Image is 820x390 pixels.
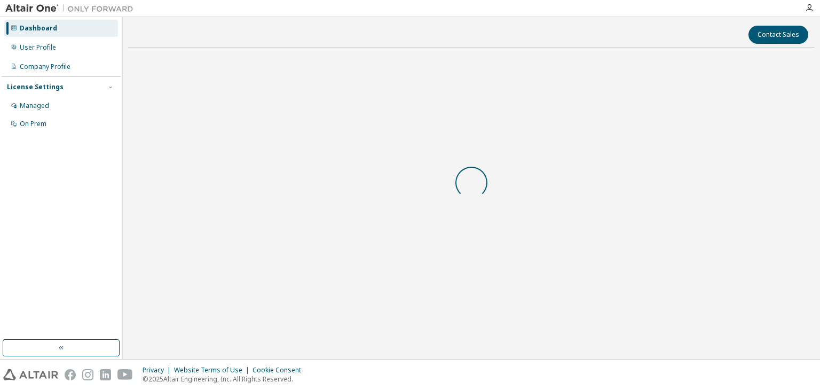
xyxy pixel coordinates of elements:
[253,366,307,375] div: Cookie Consent
[82,369,93,380] img: instagram.svg
[20,63,70,71] div: Company Profile
[143,366,174,375] div: Privacy
[20,43,56,52] div: User Profile
[117,369,133,380] img: youtube.svg
[5,3,139,14] img: Altair One
[20,24,57,33] div: Dashboard
[7,83,64,91] div: License Settings
[143,375,307,384] p: © 2025 Altair Engineering, Inc. All Rights Reserved.
[20,102,49,110] div: Managed
[748,26,808,44] button: Contact Sales
[174,366,253,375] div: Website Terms of Use
[65,369,76,380] img: facebook.svg
[20,120,46,128] div: On Prem
[100,369,111,380] img: linkedin.svg
[3,369,58,380] img: altair_logo.svg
